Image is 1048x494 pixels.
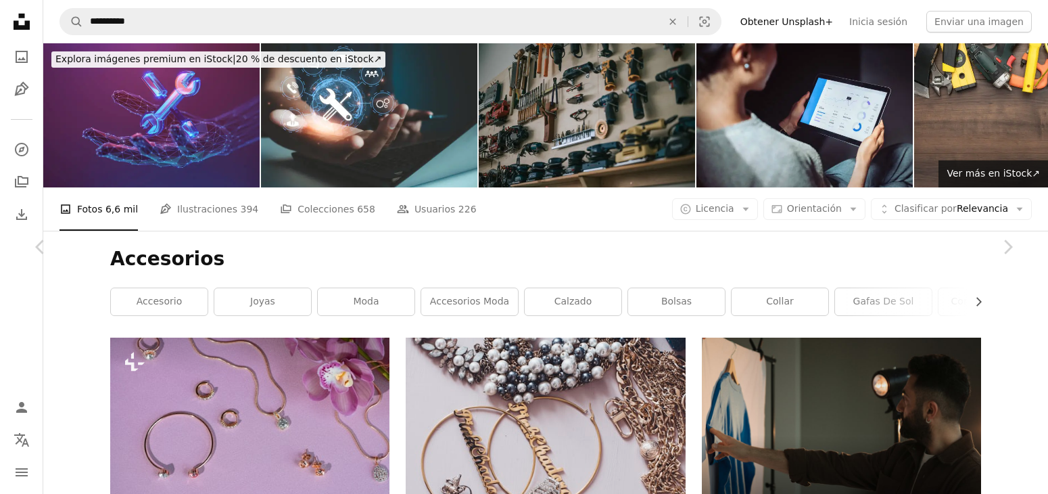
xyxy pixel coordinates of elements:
[357,202,375,217] span: 658
[763,198,865,220] button: Orientación
[525,288,621,315] a: calzado
[8,394,35,421] a: Iniciar sesión / Registrarse
[43,43,394,76] a: Explora imágenes premium en iStock|20 % de descuento en iStock↗
[110,247,981,271] h1: Accesorios
[8,43,35,70] a: Fotos
[280,187,375,231] a: Colecciones 658
[967,182,1048,312] a: Siguiente
[696,43,913,187] img: Empresaria analizando datos financieros en una tableta digital
[55,53,236,64] span: Explora imágenes premium en iStock |
[55,53,381,64] span: 20 % de descuento en iStock ↗
[947,168,1040,179] span: Ver más en iStock ↗
[60,9,83,35] button: Buscar en Unsplash
[672,198,758,220] button: Licencia
[458,202,477,217] span: 226
[43,43,260,187] img: Concepto de Renovación y Reparación. Icono 3d de herramientas en la mano humana abstracta hecha c...
[926,11,1032,32] button: Enviar una imagen
[110,424,389,436] a: Un montón de joyas sentadas encima de una mesa
[895,203,957,214] span: Clasificar por
[421,288,518,315] a: accesorios moda
[732,288,828,315] a: collar
[787,203,842,214] span: Orientación
[214,288,311,315] a: joyas
[938,288,1035,315] a: Complementos
[658,9,688,35] button: Borrar
[59,8,721,35] form: Encuentra imágenes en todo el sitio
[841,11,915,32] a: Inicia sesión
[8,76,35,103] a: Ilustraciones
[240,202,258,217] span: 394
[688,9,721,35] button: Búsqueda visual
[261,43,477,187] img: Centro de Soporte Técnico Servicio al Cliente Concepto de Tecnología de Negocios de Internet. Man...
[8,136,35,163] a: Explorar
[871,198,1032,220] button: Clasificar porRelevancia
[160,187,258,231] a: Ilustraciones 394
[966,288,981,315] button: desplazar lista a la derecha
[732,11,841,32] a: Obtener Unsplash+
[8,169,35,196] a: Colecciones
[8,459,35,486] button: Menú
[111,288,208,315] a: accesorio
[938,160,1048,187] a: Ver más en iStock↗
[8,426,35,453] button: Idioma
[835,288,932,315] a: Gafas de sol
[479,43,695,187] img: Hand Tools and Workbench in Carpentry Workshop
[397,187,477,231] a: Usuarios 226
[895,202,1008,216] span: Relevancia
[628,288,725,315] a: Bolsas
[696,203,734,214] span: Licencia
[318,288,414,315] a: Moda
